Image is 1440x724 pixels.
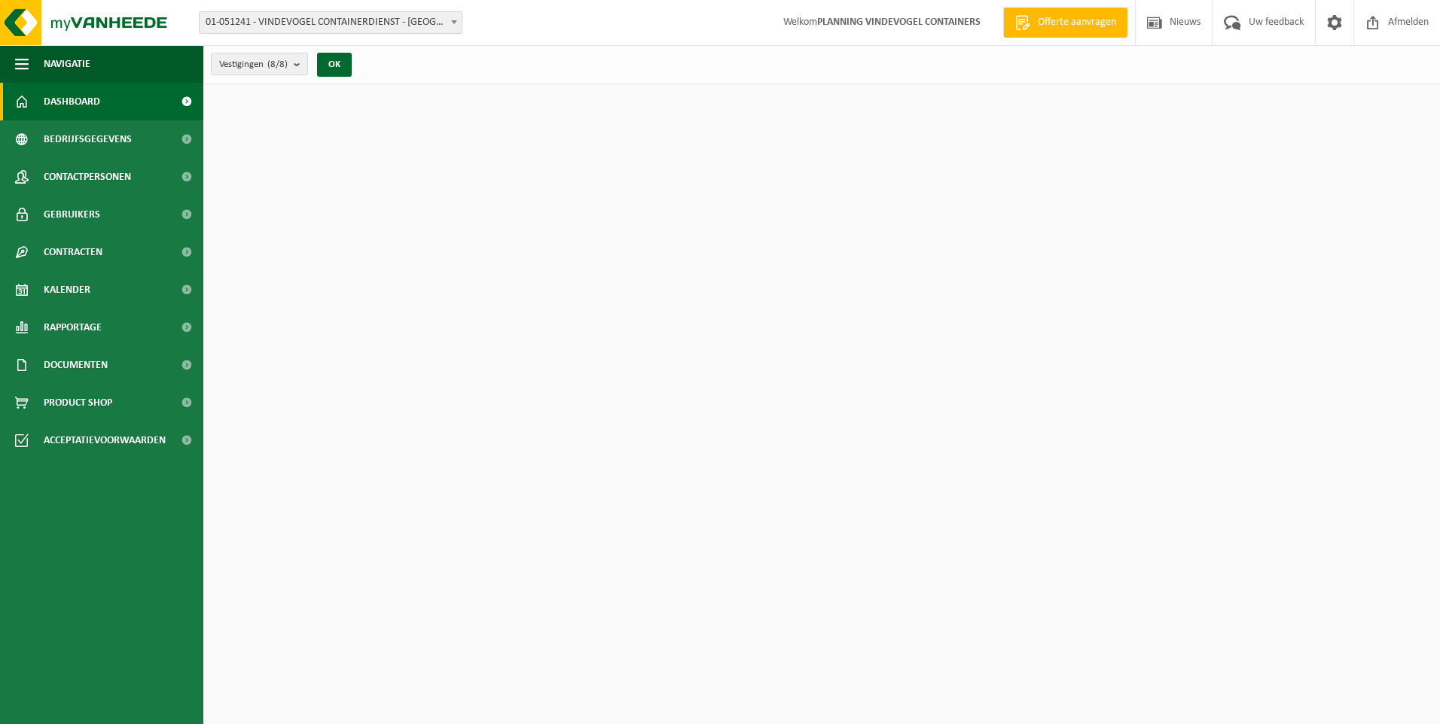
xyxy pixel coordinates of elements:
span: Documenten [44,346,108,384]
span: Contracten [44,233,102,271]
span: Offerte aanvragen [1034,15,1120,30]
span: Acceptatievoorwaarden [44,421,166,459]
a: Offerte aanvragen [1003,8,1127,38]
span: Dashboard [44,83,100,120]
strong: PLANNING VINDEVOGEL CONTAINERS [817,17,981,28]
span: 01-051241 - VINDEVOGEL CONTAINERDIENST - OUDENAARDE - OUDENAARDE [200,12,462,33]
span: Gebruikers [44,196,100,233]
span: Kalender [44,271,90,309]
span: Product Shop [44,384,112,421]
span: 01-051241 - VINDEVOGEL CONTAINERDIENST - OUDENAARDE - OUDENAARDE [199,11,462,34]
span: Vestigingen [219,53,288,76]
button: Vestigingen(8/8) [211,53,308,75]
count: (8/8) [267,59,288,69]
span: Navigatie [44,45,90,83]
button: OK [317,53,352,77]
span: Rapportage [44,309,102,346]
span: Contactpersonen [44,158,131,196]
span: Bedrijfsgegevens [44,120,132,158]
